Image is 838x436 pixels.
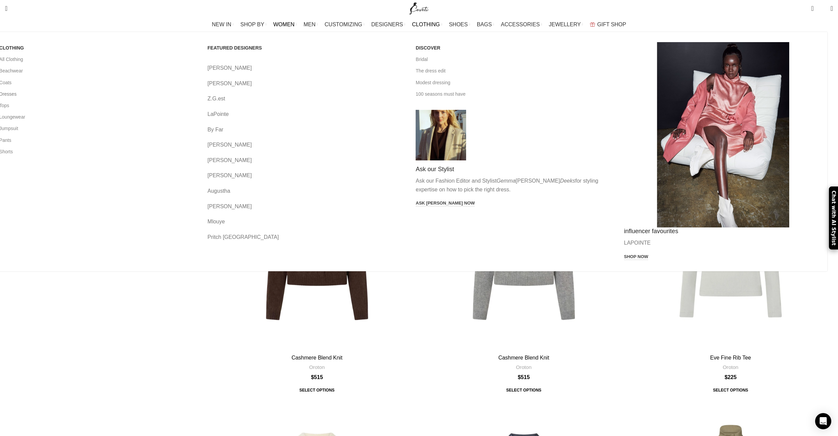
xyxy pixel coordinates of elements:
[725,374,737,380] bdi: 225
[590,18,626,31] a: GIFT SHOP
[240,18,267,31] a: SHOP BY
[416,177,614,194] p: Ask our Fashion Editor and Stylist [PERSON_NAME] for styling expertise on how to pick the right d...
[294,384,339,396] span: Select options
[590,22,595,27] img: GiftBag
[273,18,297,31] a: WOMEN
[416,54,614,65] a: Bridal
[294,384,339,396] a: Select options for “Cashmere Blend Knit”
[208,141,406,149] a: [PERSON_NAME]
[477,21,492,28] span: BAGS
[812,3,817,8] span: 0
[408,5,430,11] a: Site logo
[416,88,614,100] a: 100 seasons must have
[819,2,826,15] div: My Wishlist
[501,18,542,31] a: ACCESSORIES
[208,171,406,180] a: [PERSON_NAME]
[304,18,318,31] a: MEN
[808,2,817,15] a: 0
[624,239,822,247] p: LAPOINTE
[416,45,440,51] span: DISCOVER
[311,374,314,380] span: $
[311,374,323,380] bdi: 515
[371,18,405,31] a: DESIGNERS
[710,355,751,361] a: Eve Fine Rib Tee
[416,65,614,76] a: The dress edit
[416,200,475,207] a: Ask [PERSON_NAME] now
[412,18,442,31] a: CLOTHING
[208,202,406,211] a: [PERSON_NAME]
[501,384,546,396] span: Select options
[516,364,531,371] a: Oroton
[725,374,728,380] span: $
[597,21,626,28] span: GIFT SHOP
[815,413,831,429] div: Open Intercom Messenger
[208,64,406,72] a: [PERSON_NAME]
[212,18,234,31] a: NEW IN
[2,18,836,31] div: Main navigation
[208,187,406,195] a: Augustha
[208,110,406,119] a: LaPointe
[212,21,232,28] span: NEW IN
[416,110,466,160] img: Shop by Category Coveti
[501,384,546,396] a: Select options for “Cashmere Blend Knit”
[624,42,822,227] a: Banner link
[708,384,753,396] span: Select options
[208,156,406,165] a: [PERSON_NAME]
[208,79,406,88] a: [PERSON_NAME]
[501,21,540,28] span: ACCESSORIES
[496,178,516,184] em: Gemma
[208,233,406,242] a: Pritch [GEOGRAPHIC_DATA]
[304,21,316,28] span: MEN
[624,227,822,235] h4: influencer favourites
[723,364,738,371] a: Oroton
[208,45,262,51] span: FEATURED DESIGNERS
[518,374,530,380] bdi: 515
[820,7,825,12] span: 0
[273,21,294,28] span: WOMEN
[412,21,440,28] span: CLOTHING
[309,364,325,371] a: Oroton
[208,217,406,226] a: Mlouye
[518,374,521,380] span: $
[208,94,406,103] a: Z.G.est
[291,355,342,361] a: Cashmere Blend Knit
[624,254,648,260] a: Shop now
[208,125,406,134] a: By Far
[325,21,362,28] span: CUSTOMIZING
[477,18,494,31] a: BAGS
[708,384,753,396] a: Select options for “Eve Fine Rib Tee”
[449,18,470,31] a: SHOES
[549,21,581,28] span: JEWELLERY
[416,165,614,173] h4: Ask our Stylist
[371,21,403,28] span: DESIGNERS
[240,21,264,28] span: SHOP BY
[498,355,549,361] a: Cashmere Blend Knit
[449,21,468,28] span: SHOES
[325,18,365,31] a: CUSTOMIZING
[416,77,614,88] a: Modest dressing
[2,2,11,15] a: Search
[560,178,575,184] em: Deeks
[549,18,583,31] a: JEWELLERY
